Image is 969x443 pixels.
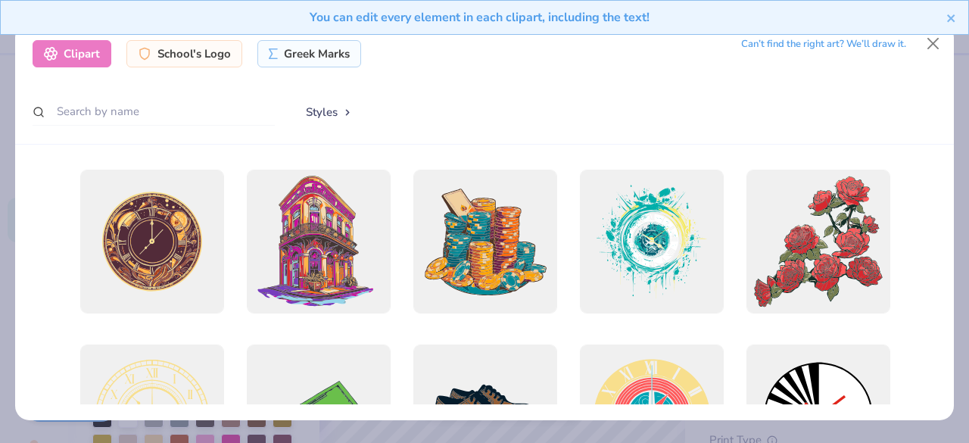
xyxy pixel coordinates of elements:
[12,8,946,27] div: You can edit every element in each clipart, including the text!
[126,40,242,67] div: School's Logo
[257,40,361,67] div: Greek Marks
[946,8,957,27] button: close
[33,40,111,67] div: Clipart
[33,98,275,126] input: Search by name
[290,98,369,126] button: Styles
